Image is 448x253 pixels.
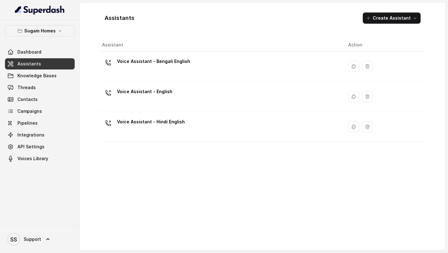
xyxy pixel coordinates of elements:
[24,236,41,242] span: Support
[24,27,56,35] p: Sugam Homes
[5,231,75,248] a: Support
[17,144,44,150] span: API Settings
[15,5,65,15] img: light.svg
[5,117,75,129] a: Pipelines
[17,84,36,91] span: Threads
[17,96,38,103] span: Contacts
[343,39,426,51] th: Action
[5,129,75,141] a: Integrations
[5,141,75,152] a: API Settings
[117,87,172,97] p: Voice Assistant - English
[17,108,42,114] span: Campaigns
[17,73,57,79] span: Knowledge Bases
[100,39,343,51] th: Assistant
[10,236,17,243] text: SS
[5,94,75,105] a: Contacts
[363,12,421,24] button: Create Assistant
[17,61,41,67] span: Assistants
[117,117,185,127] p: Voice Assistant - Hindi English
[17,132,44,138] span: Integrations
[105,13,134,23] h1: Assistants
[17,155,48,162] span: Voices Library
[5,58,75,69] a: Assistants
[5,46,75,58] a: Dashboard
[17,49,41,55] span: Dashboard
[5,106,75,117] a: Campaigns
[5,82,75,93] a: Threads
[5,25,75,36] button: Sugam Homes
[117,56,190,66] p: Voice Assistant - Bengali English
[5,153,75,164] a: Voices Library
[17,120,38,126] span: Pipelines
[5,70,75,81] a: Knowledge Bases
